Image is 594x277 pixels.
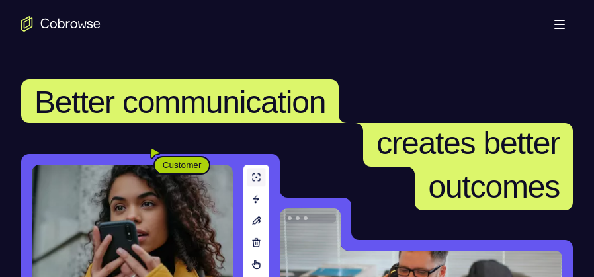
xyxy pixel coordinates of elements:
[21,16,101,32] a: Go to the home page
[376,126,560,161] span: creates better
[34,85,325,120] span: Better communication
[428,169,560,204] span: outcomes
